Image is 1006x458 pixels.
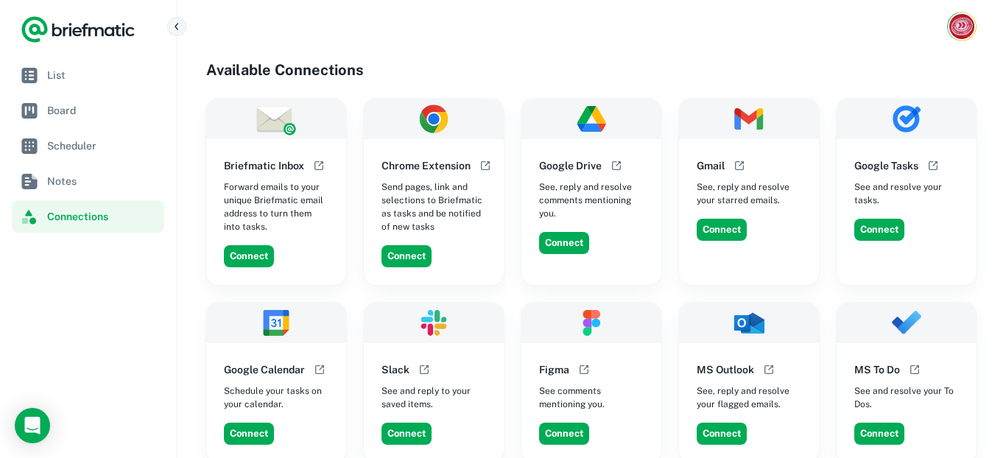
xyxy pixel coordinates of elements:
button: Open help documentation [906,361,924,378]
span: See and reply to your saved items. [381,384,486,411]
button: Open help documentation [575,361,593,378]
span: See comments mentioning you. [539,384,644,411]
button: Open help documentation [608,157,625,175]
button: Open help documentation [310,157,328,175]
img: Chrome Extension [364,99,504,139]
span: See, reply and resolve comments mentioning you. [539,180,644,220]
button: Connect [697,219,747,241]
span: See, reply and resolve your flagged emails. [697,384,801,411]
button: Connect [539,232,589,254]
h6: Slack [381,362,409,378]
h6: Google Tasks [854,158,918,174]
button: Open help documentation [415,361,433,378]
h6: Figma [539,362,569,378]
a: Notes [12,165,164,197]
img: Slack [364,303,504,343]
img: Emiliano Arregui [949,14,974,39]
h6: Briefmatic Inbox [224,158,304,174]
h6: Google Drive [539,158,602,174]
button: Connect [224,423,274,445]
span: Schedule your tasks on your calendar. [224,384,328,411]
h6: Chrome Extension [381,158,471,174]
span: See, reply and resolve your starred emails. [697,180,801,207]
img: MS To Do [837,303,977,343]
button: Connect [539,423,589,445]
button: Connect [854,219,904,241]
button: Open help documentation [760,361,778,378]
span: Notes [47,173,158,189]
img: Google Calendar [206,303,346,343]
span: Send pages, link and selections to Briefmatic as tasks and be notified of new tasks [381,180,486,233]
button: Open help documentation [924,157,942,175]
button: Open help documentation [731,157,748,175]
span: Scheduler [47,138,158,154]
span: Forward emails to your unique Briefmatic email address to turn them into tasks. [224,180,328,233]
img: Google Drive [521,99,661,139]
a: List [12,59,164,91]
button: Connect [697,423,747,445]
img: Figma [521,303,661,343]
button: Connect [381,245,432,267]
h4: Available Connections [206,59,977,81]
span: See and resolve your tasks. [854,180,959,207]
img: Gmail [679,99,819,139]
img: MS Outlook [679,303,819,343]
span: See and resolve your To Dos. [854,384,959,411]
button: Account button [947,12,977,41]
span: Board [47,102,158,119]
button: Connect [224,245,274,267]
button: Connect [381,423,432,445]
button: Connect [854,423,904,445]
a: Board [12,94,164,127]
span: Connections [47,208,158,225]
h6: Google Calendar [224,362,305,378]
h6: Gmail [697,158,725,174]
img: Briefmatic Inbox [206,99,346,139]
button: Open help documentation [311,361,328,378]
img: Google Tasks [837,99,977,139]
a: Logo [21,15,136,44]
h6: MS Outlook [697,362,754,378]
a: Scheduler [12,130,164,162]
h6: MS To Do [854,362,900,378]
a: Connections [12,200,164,233]
button: Open help documentation [476,157,494,175]
span: List [47,67,158,83]
div: Load Chat [15,408,50,443]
